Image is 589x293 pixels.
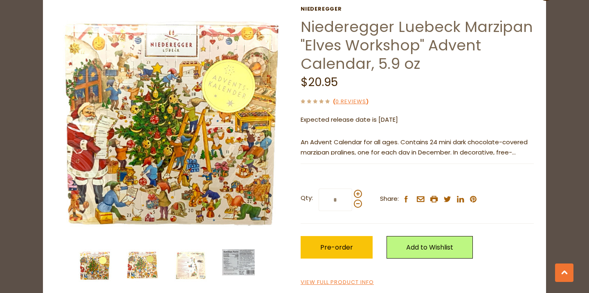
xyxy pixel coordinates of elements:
[319,189,352,211] input: Qty:
[79,249,111,282] img: Niederegger Luebeck Marzipan "Elves Workshop" Advent Calendar, 5.9 oz
[126,249,159,282] img: Niederegger Luebeck Marzipan "Elves Workshop" Advent Calendar, 5.9 oz
[301,74,338,90] span: $20.95
[301,193,313,203] strong: Qty:
[387,236,473,259] a: Add to Wishlist
[301,6,534,12] a: Niederegger
[301,16,533,74] a: Niederegger Luebeck Marzipan "Elves Workshop" Advent Calendar, 5.9 oz
[335,98,366,106] a: 0 Reviews
[333,98,369,105] span: ( )
[380,194,399,204] span: Share:
[301,137,534,158] p: An Advent Calendar for all ages. Contains 24 mini dark chocolate-covered marzipan pralines, one f...
[222,249,255,275] img: Niederegger Luebeck Marzipan "Elves Workshop" Advent Calendar, 5.9 oz
[320,243,353,252] span: Pre-order
[174,249,207,282] img: Niederegger Luebeck Marzipan "Elves Workshop" Advent Calendar, 5.9 oz
[55,6,289,240] img: Niederegger Luebeck Marzipan "Elves Workshop" Advent Calendar, 5.9 oz
[301,115,534,125] p: Expected release date is [DATE]
[301,278,374,287] a: View Full Product Info
[301,236,373,259] button: Pre-order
